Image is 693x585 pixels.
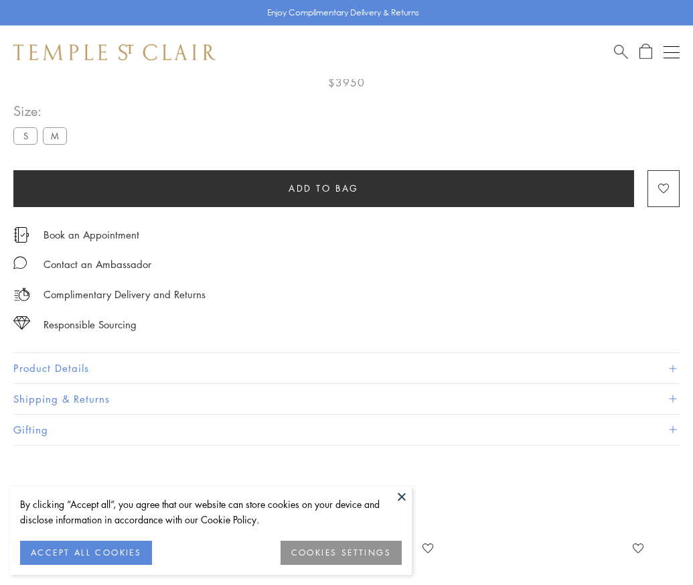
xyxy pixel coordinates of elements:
a: Search [614,44,628,60]
img: icon_appointment.svg [13,227,29,243]
span: Add to bag [289,181,359,196]
img: icon_sourcing.svg [13,316,30,330]
label: S [13,127,37,144]
a: Book an Appointment [44,227,139,242]
button: Add to bag [13,170,634,207]
img: Temple St. Clair [13,44,216,60]
p: Complimentary Delivery and Returns [44,286,206,303]
span: Size: [13,100,72,122]
button: Shipping & Returns [13,384,680,414]
button: Gifting [13,415,680,445]
div: Contact an Ambassador [44,256,151,273]
img: MessageIcon-01_2.svg [13,256,27,269]
p: Enjoy Complimentary Delivery & Returns [267,6,419,19]
div: Responsible Sourcing [44,316,137,333]
img: icon_delivery.svg [13,286,30,303]
button: Product Details [13,353,680,383]
button: ACCEPT ALL COOKIES [20,541,152,565]
div: By clicking “Accept all”, you agree that our website can store cookies on your device and disclos... [20,497,402,527]
span: $3950 [328,74,365,91]
button: Open navigation [664,44,680,60]
a: Open Shopping Bag [639,44,652,60]
label: M [43,127,67,144]
button: COOKIES SETTINGS [281,541,402,565]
